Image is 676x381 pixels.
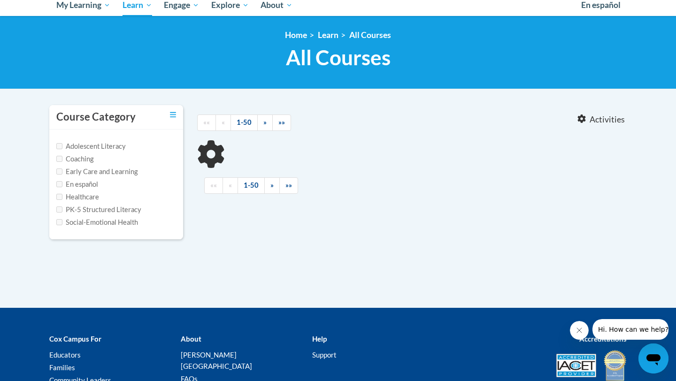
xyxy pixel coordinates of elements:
[312,351,337,359] a: Support
[229,181,232,189] span: «
[286,45,391,70] span: All Courses
[318,30,338,40] a: Learn
[285,30,307,40] a: Home
[49,335,101,343] b: Cox Campus For
[56,156,62,162] input: Checkbox for Options
[56,168,62,175] input: Checkbox for Options
[230,114,258,131] a: 1-50
[181,351,252,370] a: [PERSON_NAME][GEOGRAPHIC_DATA]
[210,181,217,189] span: ««
[203,118,210,126] span: ««
[204,177,223,194] a: Begining
[56,206,62,213] input: Checkbox for Options
[197,114,216,131] a: Begining
[56,141,126,152] label: Adolescent Literacy
[556,354,596,377] img: Accredited IACET® Provider
[56,219,62,225] input: Checkbox for Options
[56,110,136,124] h3: Course Category
[590,114,625,125] span: Activities
[56,217,138,228] label: Social-Emotional Health
[56,192,99,202] label: Healthcare
[56,205,141,215] label: PK-5 Structured Literacy
[264,177,280,194] a: Next
[56,179,98,190] label: En español
[215,114,231,131] a: Previous
[257,114,273,131] a: Next
[223,177,238,194] a: Previous
[279,177,298,194] a: End
[592,319,668,340] iframe: Message from company
[170,110,176,120] a: Toggle collapse
[56,194,62,200] input: Checkbox for Options
[181,335,201,343] b: About
[49,351,81,359] a: Educators
[570,321,589,340] iframe: Close message
[56,167,138,177] label: Early Care and Learning
[263,118,267,126] span: »
[579,335,627,343] b: Accreditations
[272,114,291,131] a: End
[222,118,225,126] span: «
[56,143,62,149] input: Checkbox for Options
[285,181,292,189] span: »»
[270,181,274,189] span: »
[56,181,62,187] input: Checkbox for Options
[238,177,265,194] a: 1-50
[49,363,75,372] a: Families
[278,118,285,126] span: »»
[638,343,668,373] iframe: Button to launch messaging window
[56,154,93,164] label: Coaching
[312,335,327,343] b: Help
[349,30,391,40] a: All Courses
